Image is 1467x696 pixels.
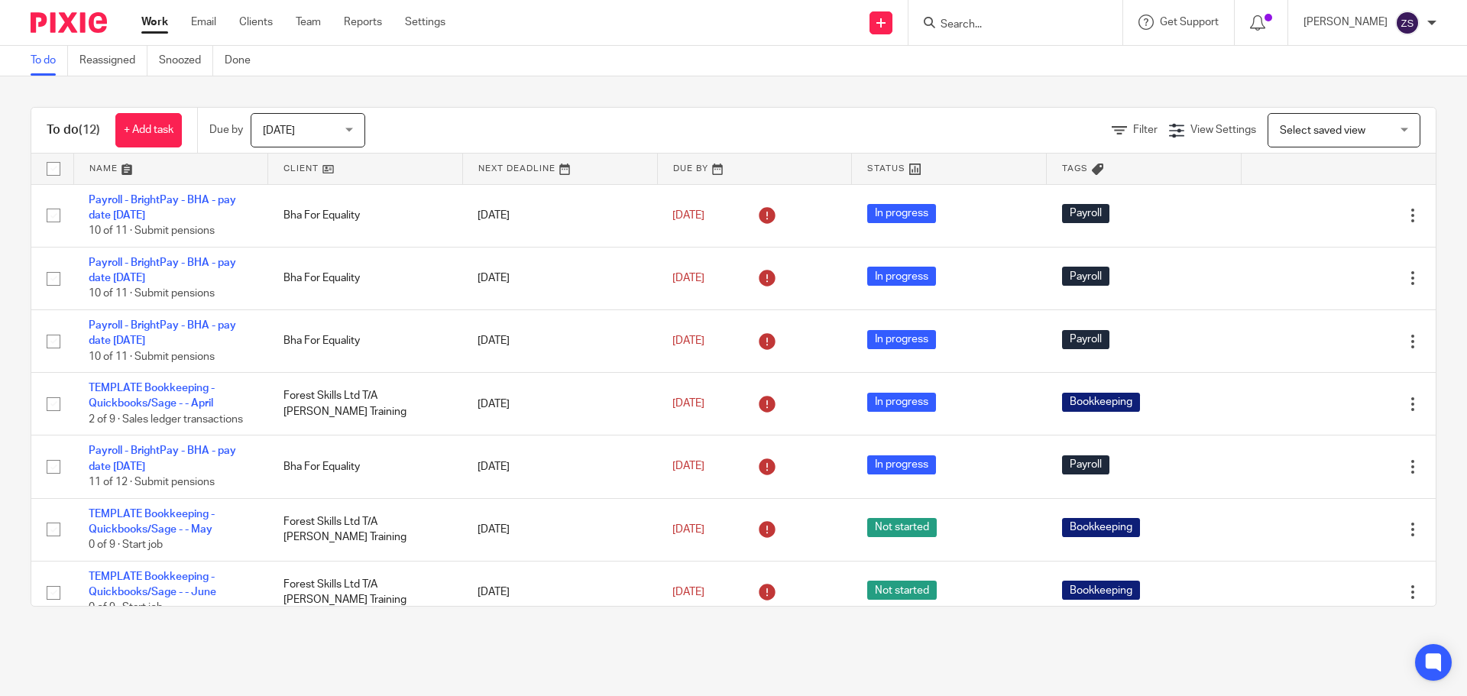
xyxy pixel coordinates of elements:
img: svg%3E [1395,11,1420,35]
span: Filter [1133,125,1158,135]
span: 2 of 9 · Sales ledger transactions [89,414,243,425]
a: Snoozed [159,46,213,76]
span: 10 of 11 · Submit pensions [89,225,215,236]
span: [DATE] [672,335,704,346]
span: In progress [867,204,936,223]
span: [DATE] [263,125,295,136]
span: Bookkeeping [1062,581,1140,600]
span: [DATE] [672,399,704,410]
a: Reports [344,15,382,30]
span: Get Support [1160,17,1219,28]
span: Bookkeeping [1062,393,1140,412]
h1: To do [47,122,100,138]
a: Payroll - BrightPay - BHA - pay date [DATE] [89,445,236,471]
span: Not started [867,518,937,537]
span: Tags [1062,164,1088,173]
span: 11 of 12 · Submit pensions [89,477,215,487]
span: Not started [867,581,937,600]
span: 10 of 11 · Submit pensions [89,351,215,362]
td: [DATE] [462,373,657,435]
span: [DATE] [672,273,704,283]
a: Clients [239,15,273,30]
a: Email [191,15,216,30]
a: Payroll - BrightPay - BHA - pay date [DATE] [89,257,236,283]
span: [DATE] [672,461,704,472]
td: Bha For Equality [268,184,463,247]
td: [DATE] [462,309,657,372]
a: Work [141,15,168,30]
td: [DATE] [462,247,657,309]
span: Bookkeeping [1062,518,1140,537]
td: [DATE] [462,184,657,247]
td: Forest Skills Ltd T/A [PERSON_NAME] Training [268,373,463,435]
span: [DATE] [672,587,704,597]
span: 0 of 9 · Start job [89,539,163,550]
a: TEMPLATE Bookkeeping - Quickbooks/Sage - - June [89,571,216,597]
span: Select saved view [1280,125,1365,136]
a: Settings [405,15,445,30]
a: Payroll - BrightPay - BHA - pay date [DATE] [89,195,236,221]
td: Bha For Equality [268,309,463,372]
td: Forest Skills Ltd T/A [PERSON_NAME] Training [268,498,463,561]
span: (12) [79,124,100,136]
span: Payroll [1062,204,1109,223]
a: To do [31,46,68,76]
a: + Add task [115,113,182,147]
a: Reassigned [79,46,147,76]
td: [DATE] [462,561,657,623]
td: Forest Skills Ltd T/A [PERSON_NAME] Training [268,561,463,623]
span: In progress [867,393,936,412]
p: [PERSON_NAME] [1303,15,1388,30]
span: [DATE] [672,210,704,221]
a: Done [225,46,262,76]
span: View Settings [1190,125,1256,135]
a: Team [296,15,321,30]
span: In progress [867,455,936,474]
span: In progress [867,330,936,349]
a: TEMPLATE Bookkeeping - Quickbooks/Sage - - May [89,509,215,535]
span: [DATE] [672,524,704,535]
td: Bha For Equality [268,435,463,498]
span: In progress [867,267,936,286]
img: Pixie [31,12,107,33]
input: Search [939,18,1077,32]
span: Payroll [1062,267,1109,286]
span: 0 of 9 · Start job [89,603,163,613]
span: Payroll [1062,330,1109,349]
a: Payroll - BrightPay - BHA - pay date [DATE] [89,320,236,346]
a: TEMPLATE Bookkeeping - Quickbooks/Sage - - April [89,383,215,409]
p: Due by [209,122,243,138]
span: Payroll [1062,455,1109,474]
td: [DATE] [462,498,657,561]
span: 10 of 11 · Submit pensions [89,289,215,299]
td: Bha For Equality [268,247,463,309]
td: [DATE] [462,435,657,498]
